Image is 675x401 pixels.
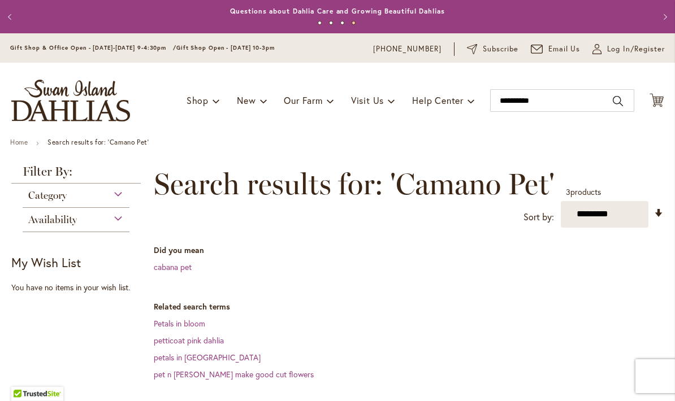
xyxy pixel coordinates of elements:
[237,94,256,106] span: New
[10,138,28,146] a: Home
[592,43,665,55] a: Log In/Register
[566,183,601,201] p: products
[154,261,192,272] a: cabana pet
[284,94,322,106] span: Our Farm
[47,138,149,146] strong: Search results for: 'Camano Pet'
[531,43,581,55] a: Email Us
[352,21,356,25] button: 4 of 4
[523,207,554,228] label: Sort by:
[351,94,384,106] span: Visit Us
[340,21,344,25] button: 3 of 4
[412,94,464,106] span: Help Center
[548,43,581,55] span: Email Us
[28,189,67,202] span: Category
[318,21,322,25] button: 1 of 4
[154,245,664,256] dt: Did you mean
[176,44,275,51] span: Gift Shop Open - [DATE] 10-3pm
[11,282,147,293] div: You have no items in your wish list.
[607,43,665,55] span: Log In/Register
[154,318,205,329] a: Petals in bloom
[154,167,555,201] span: Search results for: 'Camano Pet'
[11,254,81,271] strong: My Wish List
[187,94,209,106] span: Shop
[467,43,518,55] a: Subscribe
[566,186,570,197] span: 3
[154,301,664,312] dt: Related search terms
[10,44,176,51] span: Gift Shop & Office Open - [DATE]-[DATE] 9-4:30pm /
[11,165,141,184] strong: Filter By:
[11,80,130,121] a: store logo
[652,6,675,28] button: Next
[373,43,442,55] a: [PHONE_NUMBER]
[28,213,77,226] span: Availability
[154,352,261,363] a: petals in [GEOGRAPHIC_DATA]
[230,7,444,15] a: Questions about Dahlia Care and Growing Beautiful Dahlias
[8,361,40,393] iframe: Launch Accessibility Center
[154,369,314,380] a: pet n [PERSON_NAME] make good cut flowers
[329,21,333,25] button: 2 of 4
[483,43,518,55] span: Subscribe
[154,335,224,346] a: petticoat pink dahlia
